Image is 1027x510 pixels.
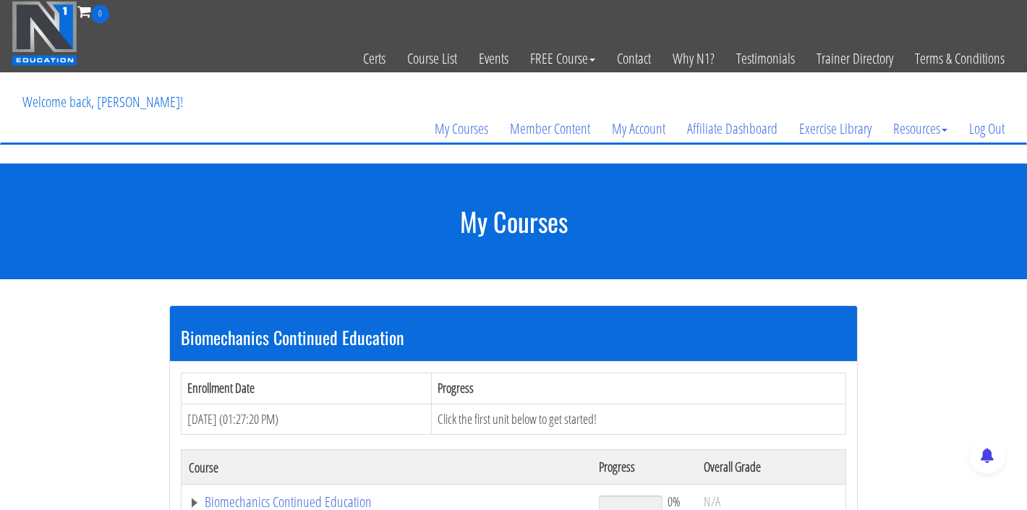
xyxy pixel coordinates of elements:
[431,404,845,435] td: Click the first unit below to get started!
[396,23,468,94] a: Course List
[182,373,432,404] th: Enrollment Date
[182,450,592,485] th: Course
[189,495,584,509] a: Biomechanics Continued Education
[958,94,1015,163] a: Log Out
[806,23,904,94] a: Trainer Directory
[431,373,845,404] th: Progress
[468,23,519,94] a: Events
[668,493,681,509] span: 0%
[788,94,882,163] a: Exercise Library
[592,450,696,485] th: Progress
[182,404,432,435] td: [DATE] (01:27:20 PM)
[882,94,958,163] a: Resources
[499,94,601,163] a: Member Content
[725,23,806,94] a: Testimonials
[12,73,194,131] p: Welcome back, [PERSON_NAME]!
[77,1,109,21] a: 0
[676,94,788,163] a: Affiliate Dashboard
[424,94,499,163] a: My Courses
[662,23,725,94] a: Why N1?
[12,1,77,66] img: n1-education
[606,23,662,94] a: Contact
[352,23,396,94] a: Certs
[91,5,109,23] span: 0
[904,23,1015,94] a: Terms & Conditions
[519,23,606,94] a: FREE Course
[181,328,846,347] h3: Biomechanics Continued Education
[696,450,845,485] th: Overall Grade
[601,94,676,163] a: My Account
